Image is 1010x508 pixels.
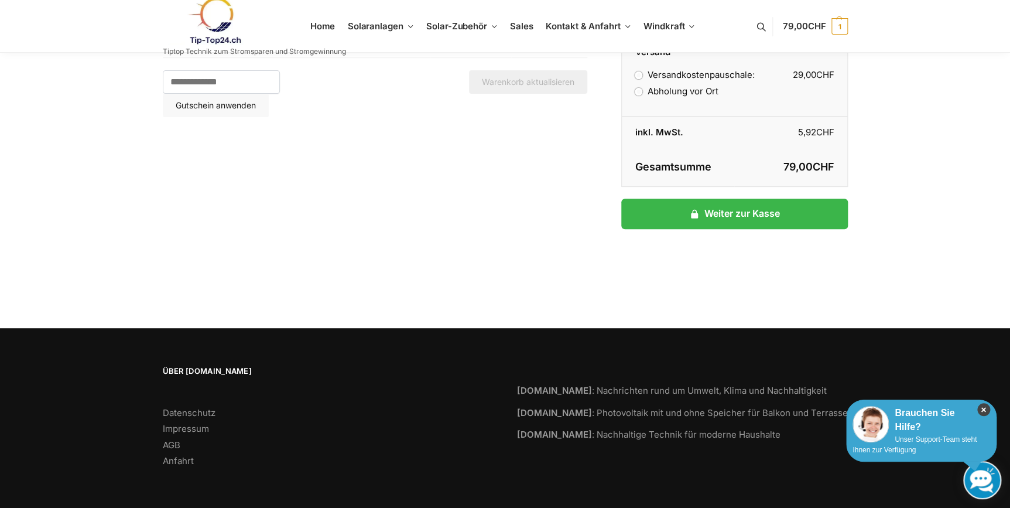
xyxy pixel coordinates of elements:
[852,406,990,434] div: Brauchen Sie Hilfe?
[783,161,834,173] bdi: 79,00
[619,236,850,269] iframe: Sicherer Rahmen für schnelle Bezahlvorgänge
[831,18,848,35] span: 1
[622,117,734,148] th: inkl. MwSt.
[163,366,494,377] span: Über [DOMAIN_NAME]
[163,439,180,451] a: AGB
[816,127,834,138] span: CHF
[517,429,780,440] a: [DOMAIN_NAME]: Nachhaltige Technik für moderne Haushalte
[621,199,847,229] a: Weiter zur Kasse
[793,69,834,80] bdi: 29,00
[635,86,718,97] label: Abholung vor Ort
[469,70,587,94] button: Warenkorb aktualisieren
[635,69,754,80] label: Versandkostenpauschale:
[852,406,889,442] img: Customer service
[852,435,977,454] span: Unser Support-Team steht Ihnen zur Verfügung
[977,403,990,416] i: Schließen
[643,21,684,32] span: Windkraft
[782,9,847,44] a: 79,00CHF 1
[816,69,834,80] span: CHF
[517,407,848,418] a: [DOMAIN_NAME]: Photovoltaik mit und ohne Speicher für Balkon und Terrasse
[517,407,592,418] strong: [DOMAIN_NAME]
[163,455,194,466] a: Anfahrt
[426,21,487,32] span: Solar-Zubehör
[782,21,826,32] span: 79,00
[517,429,592,440] strong: [DOMAIN_NAME]
[546,21,620,32] span: Kontakt & Anfahrt
[163,94,269,117] button: Gutschein anwenden
[510,21,533,32] span: Sales
[348,21,403,32] span: Solaranlagen
[622,148,734,187] th: Gesamtsumme
[163,407,215,418] a: Datenschutz
[163,48,346,55] p: Tiptop Technik zum Stromsparen und Stromgewinnung
[517,385,592,396] strong: [DOMAIN_NAME]
[517,385,827,396] a: [DOMAIN_NAME]: Nachrichten rund um Umwelt, Klima und Nachhaltigkeit
[798,127,834,138] bdi: 5,92
[163,423,209,434] a: Impressum
[808,21,826,32] span: CHF
[813,161,834,173] span: CHF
